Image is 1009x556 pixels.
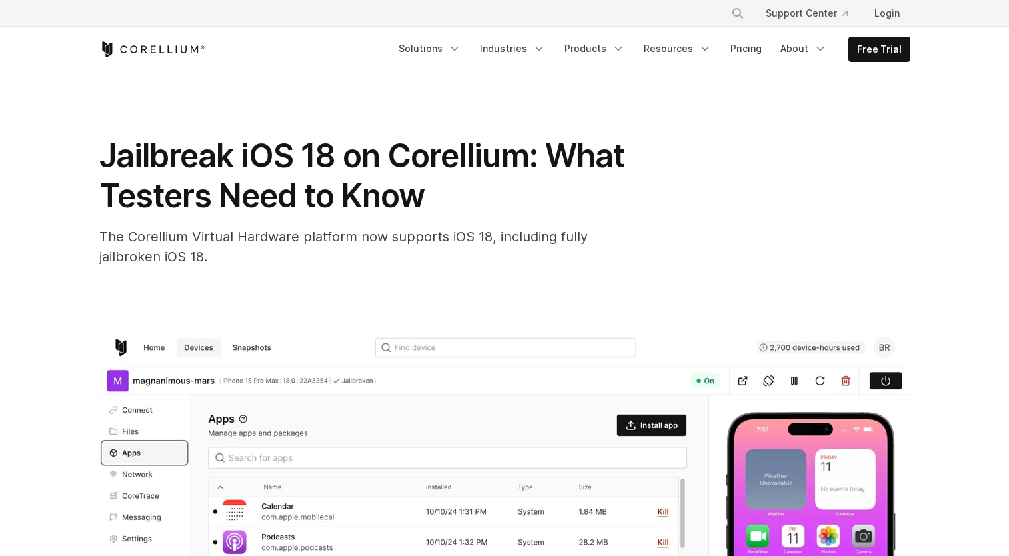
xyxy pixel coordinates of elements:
[391,37,910,62] div: Navigation Menu
[864,1,910,25] a: Login
[99,41,205,57] a: Corellium Home
[772,37,835,61] a: About
[391,37,469,61] a: Solutions
[99,229,588,265] span: The Corellium Virtual Hardware platform now supports iOS 18, including fully jailbroken iOS 18.
[722,37,770,61] a: Pricing
[726,1,750,25] button: Search
[556,37,633,61] a: Products
[715,1,910,25] div: Navigation Menu
[755,1,858,25] a: Support Center
[849,37,910,61] a: Free Trial
[99,136,624,215] span: Jailbreak iOS 18 on Corellium: What Testers Need to Know
[472,37,554,61] a: Industries
[636,37,720,61] a: Resources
